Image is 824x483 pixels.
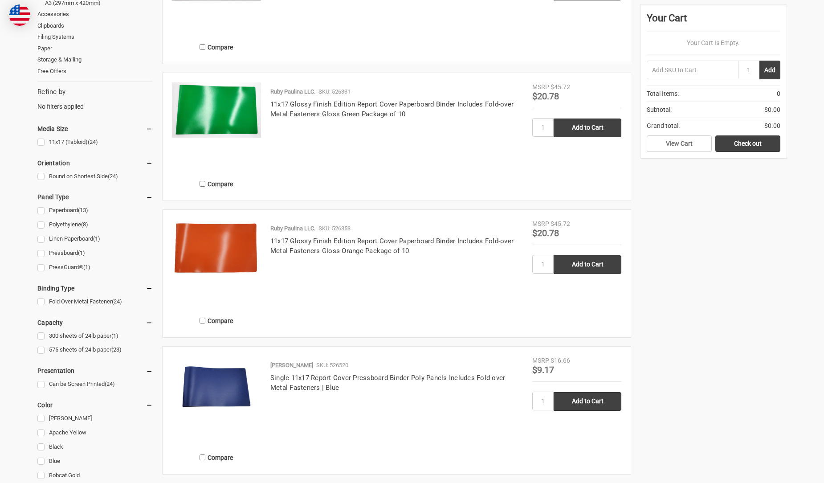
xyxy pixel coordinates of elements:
a: Storage & Mailing [37,54,153,65]
input: Add to Cart [554,255,621,274]
input: Compare [200,454,205,460]
p: SKU: 526331 [318,87,351,96]
input: Compare [200,44,205,50]
a: Clipboards [37,20,153,32]
input: Add SKU to Cart [647,61,738,79]
span: (1) [93,235,100,242]
a: Paperboard [37,205,153,217]
label: Compare [172,176,261,191]
label: Compare [172,450,261,465]
a: 11x17 Glossy Finish Edition Report Cover Paperboard Binder Includes Fold-over Metal Fasteners Glo... [270,237,514,255]
span: (23) [111,346,122,353]
p: SKU: 526353 [318,224,351,233]
span: $0.00 [764,121,780,131]
div: MSRP [532,356,549,365]
p: Your Cart Is Empty. [647,38,780,48]
a: 575 sheets of 24lb paper [37,344,153,356]
a: Pressboard [37,247,153,259]
a: Filing Systems [37,31,153,43]
label: Compare [172,40,261,54]
h5: Refine by [37,87,153,97]
p: SKU: 526520 [316,361,348,370]
span: (13) [78,207,88,213]
img: 11x17 Glossy Finish Edition Report Cover Paperboard Binder Includes Fold-over Metal Fasteners Glo... [172,82,261,138]
span: (24) [108,173,118,180]
h5: Presentation [37,365,153,376]
input: Compare [200,318,205,323]
a: Bound on Shortest Side [37,171,153,183]
a: Apache Yellow [37,427,153,439]
span: Subtotal: [647,105,672,115]
p: Ruby Paulina LLC. [270,87,315,96]
a: 11x17 (Tabloid) [37,136,153,148]
div: Your Cart [647,11,780,32]
a: [PERSON_NAME] [37,413,153,425]
h5: Media Size [37,123,153,134]
img: duty and tax information for United States [9,4,30,26]
button: Add [759,61,780,79]
a: 11x17 Glossy Finish Edition Report Cover Paperboard Binder Includes Fold-over Metal Fasteners Glo... [172,82,261,172]
a: Blue [37,455,153,467]
a: Polyethylene [37,219,153,231]
a: View Cart [647,135,712,152]
h5: Color [37,400,153,410]
a: Free Offers [37,65,153,77]
a: Black [37,441,153,453]
a: Can be Screen Printed [37,378,153,390]
a: Fold Over Metal Fastener [37,296,153,308]
a: PressGuard® [37,262,153,274]
a: Paper [37,43,153,54]
a: Bobcat Gold [37,470,153,482]
span: (1) [78,250,85,256]
span: (24) [112,298,122,305]
span: (1) [111,332,118,339]
span: 0 [777,89,780,98]
span: $9.17 [532,364,554,375]
span: (1) [83,264,90,270]
p: Ruby Paulina LLC. [270,224,315,233]
a: 300 sheets of 24lb paper [37,330,153,342]
h5: Orientation [37,158,153,168]
h5: Capacity [37,317,153,328]
a: Check out [715,135,780,152]
label: Compare [172,313,261,328]
div: No filters applied [37,87,153,111]
span: $20.78 [532,228,559,238]
input: Compare [200,181,205,187]
div: MSRP [532,82,549,92]
h5: Binding Type [37,283,153,294]
img: 11x17 Glossy Finish Edition Report Cover Paperboard Binder Includes Fold-over Metal Fasteners Glo... [172,219,261,276]
span: $16.66 [551,357,570,364]
a: 11x17 Glossy Finish Edition Report Cover Paperboard Binder Includes Fold-over Metal Fasteners Glo... [172,219,261,308]
input: Add to Cart [554,392,621,411]
a: Accessories [37,8,153,20]
h5: Panel Type [37,192,153,202]
span: (8) [81,221,88,228]
div: MSRP [532,219,549,229]
a: 11x17 Glossy Finish Edition Report Cover Paperboard Binder Includes Fold-over Metal Fasteners Glo... [270,100,514,119]
span: $20.78 [532,91,559,102]
img: Single 11x17 Report Cover Pressboard Binder Poly Panels Includes Fold-over Metal Fasteners | Blue [172,356,261,417]
span: (24) [88,139,98,145]
input: Add to Cart [554,119,621,137]
span: (24) [105,381,115,387]
span: $45.72 [551,83,570,90]
span: $0.00 [764,105,780,115]
p: [PERSON_NAME] [270,361,313,370]
span: Grand total: [647,121,680,131]
span: $45.72 [551,220,570,227]
span: Total Items: [647,89,679,98]
a: Single 11x17 Report Cover Pressboard Binder Poly Panels Includes Fold-over Metal Fasteners | Blue [172,356,261,445]
a: Linen Paperboard [37,233,153,245]
a: Single 11x17 Report Cover Pressboard Binder Poly Panels Includes Fold-over Metal Fasteners | Blue [270,374,506,392]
